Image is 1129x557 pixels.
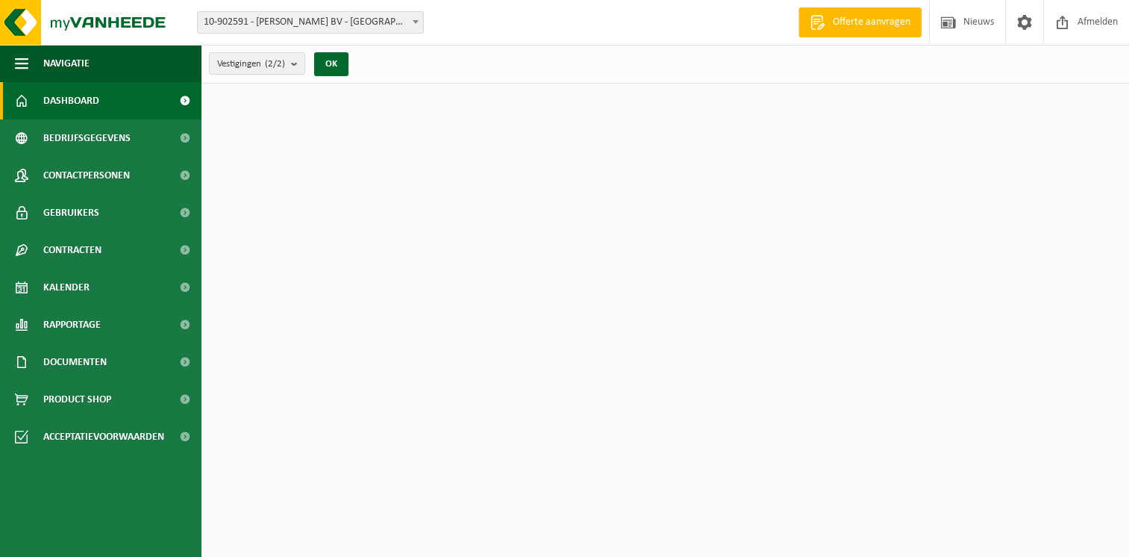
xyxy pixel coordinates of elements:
[198,12,423,33] span: 10-902591 - BART MOENS BV - DENDERMONDE
[43,418,164,455] span: Acceptatievoorwaarden
[265,59,285,69] count: (2/2)
[43,157,130,194] span: Contactpersonen
[43,343,107,381] span: Documenten
[43,306,101,343] span: Rapportage
[209,52,305,75] button: Vestigingen(2/2)
[217,53,285,75] span: Vestigingen
[43,45,90,82] span: Navigatie
[43,269,90,306] span: Kalender
[43,194,99,231] span: Gebruikers
[43,381,111,418] span: Product Shop
[43,82,99,119] span: Dashboard
[798,7,922,37] a: Offerte aanvragen
[829,15,914,30] span: Offerte aanvragen
[314,52,348,76] button: OK
[43,231,101,269] span: Contracten
[43,119,131,157] span: Bedrijfsgegevens
[197,11,424,34] span: 10-902591 - BART MOENS BV - DENDERMONDE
